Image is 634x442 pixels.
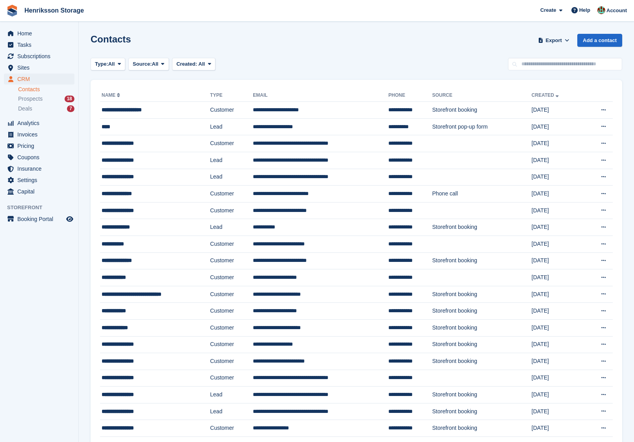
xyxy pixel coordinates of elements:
[432,420,531,437] td: Storefront booking
[432,186,531,203] td: Phone call
[532,102,583,119] td: [DATE]
[577,34,622,47] a: Add a contact
[210,370,253,387] td: Customer
[432,102,531,119] td: Storefront booking
[210,269,253,286] td: Customer
[210,219,253,236] td: Lead
[606,7,627,15] span: Account
[432,252,531,269] td: Storefront booking
[210,286,253,303] td: Customer
[4,39,74,50] a: menu
[210,336,253,353] td: Customer
[432,336,531,353] td: Storefront booking
[18,105,74,113] a: Deals 7
[17,62,65,73] span: Sites
[17,118,65,129] span: Analytics
[536,34,571,47] button: Export
[18,105,32,112] span: Deals
[17,163,65,174] span: Insurance
[210,236,253,252] td: Customer
[21,4,87,17] a: Henriksson Storage
[4,118,74,129] a: menu
[17,39,65,50] span: Tasks
[210,387,253,403] td: Lead
[17,186,65,197] span: Capital
[4,214,74,225] a: menu
[532,319,583,336] td: [DATE]
[532,186,583,203] td: [DATE]
[532,303,583,320] td: [DATE]
[546,37,562,44] span: Export
[17,214,65,225] span: Booking Portal
[65,214,74,224] a: Preview store
[17,175,65,186] span: Settings
[210,252,253,269] td: Customer
[532,252,583,269] td: [DATE]
[18,95,74,103] a: Prospects 18
[108,60,115,68] span: All
[4,51,74,62] a: menu
[432,303,531,320] td: Storefront booking
[4,175,74,186] a: menu
[210,89,253,102] th: Type
[176,61,197,67] span: Created:
[17,28,65,39] span: Home
[4,152,74,163] a: menu
[210,169,253,186] td: Lead
[128,58,169,71] button: Source: All
[210,420,253,437] td: Customer
[210,403,253,420] td: Lead
[210,202,253,219] td: Customer
[4,163,74,174] a: menu
[7,204,78,212] span: Storefront
[210,319,253,336] td: Customer
[532,269,583,286] td: [DATE]
[4,62,74,73] a: menu
[532,202,583,219] td: [DATE]
[532,135,583,152] td: [DATE]
[4,140,74,151] a: menu
[532,336,583,353] td: [DATE]
[579,6,590,14] span: Help
[532,353,583,370] td: [DATE]
[532,219,583,236] td: [DATE]
[17,74,65,85] span: CRM
[388,89,432,102] th: Phone
[4,74,74,85] a: menu
[210,102,253,119] td: Customer
[172,58,215,71] button: Created: All
[210,353,253,370] td: Customer
[4,129,74,140] a: menu
[532,420,583,437] td: [DATE]
[6,5,18,17] img: stora-icon-8386f47178a22dfd0bd8f6a31ec36ba5ce8667c1dd55bd0f319d3a0aa187defe.svg
[532,236,583,252] td: [DATE]
[65,96,74,102] div: 18
[432,319,531,336] td: Storefront booking
[18,95,43,103] span: Prospects
[17,51,65,62] span: Subscriptions
[532,118,583,135] td: [DATE]
[253,89,388,102] th: Email
[532,152,583,169] td: [DATE]
[95,60,108,68] span: Type:
[102,92,122,98] a: Name
[432,403,531,420] td: Storefront booking
[432,353,531,370] td: Storefront booking
[540,6,556,14] span: Create
[532,387,583,403] td: [DATE]
[432,118,531,135] td: Storefront pop-up form
[91,34,131,44] h1: Contacts
[432,219,531,236] td: Storefront booking
[210,135,253,152] td: Customer
[210,152,253,169] td: Lead
[532,169,583,186] td: [DATE]
[210,118,253,135] td: Lead
[17,152,65,163] span: Coupons
[17,129,65,140] span: Invoices
[597,6,605,14] img: Isak Martinelle
[532,92,560,98] a: Created
[432,89,531,102] th: Source
[152,60,159,68] span: All
[67,105,74,112] div: 7
[91,58,125,71] button: Type: All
